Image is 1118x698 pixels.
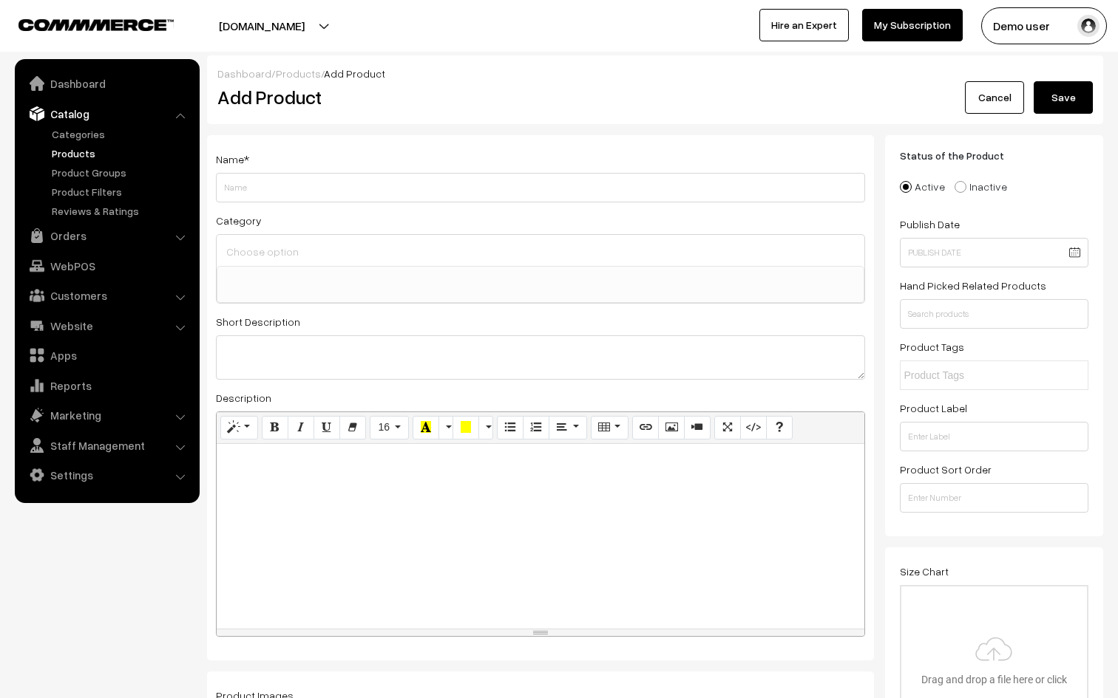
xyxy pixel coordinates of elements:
[900,483,1089,513] input: Enter Number
[220,416,258,439] button: Style
[18,312,194,339] a: Website
[339,416,366,439] button: Remove Font Style (⌘+\)
[900,299,1089,329] input: Search products
[262,416,288,439] button: Bold (⌘+B)
[18,253,194,279] a: WebPOS
[981,7,1107,44] button: Demo user
[217,67,271,80] a: Dashboard
[216,173,865,202] input: Name
[216,213,262,228] label: Category
[658,416,685,439] button: Picture
[523,416,549,439] button: Ordered list (⌘+⇧+NUM8)
[18,19,174,30] img: COMMMERCE
[438,416,453,439] button: More Color
[48,203,194,219] a: Reviews & Ratings
[904,368,1034,383] input: Product Tags
[48,165,194,180] a: Product Groups
[288,416,314,439] button: Italic (⌘+I)
[900,278,1046,293] label: Hand Picked Related Products
[48,126,194,142] a: Categories
[18,342,194,369] a: Apps
[216,390,271,406] label: Description
[900,216,960,232] label: Publish Date
[549,416,586,439] button: Paragraph
[740,416,767,439] button: Code View
[48,146,194,161] a: Products
[216,151,249,167] label: Name
[167,7,356,44] button: [DOMAIN_NAME]
[217,66,1093,81] div: / /
[217,86,869,109] h2: Add Product
[18,15,148,32] a: COMMMERCE
[18,282,194,309] a: Customers
[684,416,711,439] button: Video
[497,416,524,439] button: Unordered list (⌘+⇧+NUM7)
[900,179,945,194] label: Active
[900,400,967,416] label: Product Label
[223,241,858,262] input: Choose option
[18,402,194,428] a: Marketing
[714,416,741,439] button: Full Screen
[18,462,194,488] a: Settings
[900,422,1089,451] input: Enter Label
[378,421,390,433] span: 16
[314,416,340,439] button: Underline (⌘+U)
[900,149,1022,162] span: Status of the Product
[862,9,963,41] a: My Subscription
[955,179,1007,194] label: Inactive
[478,416,493,439] button: More Color
[18,100,194,127] a: Catalog
[900,238,1089,267] input: Publish Date
[216,314,300,329] label: Short Description
[413,416,439,439] button: Recent Color
[632,416,659,439] button: Link (⌘+K)
[217,629,864,636] div: resize
[453,416,479,439] button: Background Color
[18,222,194,249] a: Orders
[276,67,321,80] a: Products
[900,462,992,477] label: Product Sort Order
[1034,81,1093,114] button: Save
[370,416,409,439] button: Font Size
[900,339,964,355] label: Product Tags
[48,184,194,199] a: Product Filters
[18,372,194,399] a: Reports
[18,70,194,97] a: Dashboard
[900,564,949,579] label: Size Chart
[18,432,194,459] a: Staff Management
[759,9,849,41] a: Hire an Expert
[766,416,793,439] button: Help
[965,81,1024,114] a: Cancel
[591,416,629,439] button: Table
[1077,15,1100,37] img: user
[324,67,385,80] span: Add Product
